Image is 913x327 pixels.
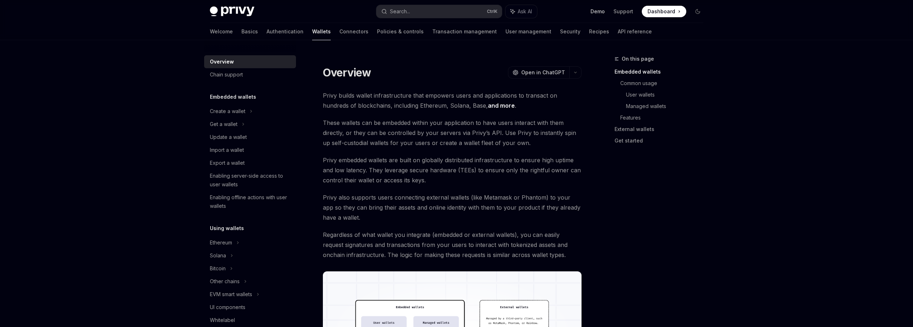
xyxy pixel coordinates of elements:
span: Dashboard [648,8,675,15]
div: Solana [210,251,226,260]
a: Basics [241,23,258,40]
a: Get started [615,135,709,146]
a: API reference [618,23,652,40]
a: Dashboard [642,6,686,17]
button: Search...CtrlK [376,5,502,18]
span: Regardless of what wallet you integrate (embedded or external wallets), you can easily request si... [323,230,582,260]
div: Search... [390,7,410,16]
a: Wallets [312,23,331,40]
img: dark logo [210,6,254,17]
span: On this page [622,55,654,63]
a: Recipes [589,23,609,40]
div: Enabling server-side access to user wallets [210,172,292,189]
h5: Using wallets [210,224,244,233]
a: Embedded wallets [615,66,709,78]
div: Ethereum [210,238,232,247]
h5: Embedded wallets [210,93,256,101]
div: Chain support [210,70,243,79]
a: Authentication [267,23,303,40]
a: Whitelabel [204,314,296,327]
span: Privy builds wallet infrastructure that empowers users and applications to transact on hundreds o... [323,90,582,111]
a: Connectors [339,23,368,40]
div: Whitelabel [210,316,235,324]
a: Welcome [210,23,233,40]
a: UI components [204,301,296,314]
span: Ctrl K [487,9,498,14]
button: Toggle dark mode [692,6,703,17]
a: Security [560,23,580,40]
a: Overview [204,55,296,68]
a: Chain support [204,68,296,81]
a: Enabling server-side access to user wallets [204,169,296,191]
a: Import a wallet [204,144,296,157]
a: Features [620,112,709,123]
span: Privy embedded wallets are built on globally distributed infrastructure to ensure high uptime and... [323,155,582,185]
a: Export a wallet [204,157,296,169]
a: User management [505,23,551,40]
button: Open in ChatGPT [508,66,569,79]
a: Common usage [620,78,709,89]
div: Import a wallet [210,146,244,154]
a: Support [613,8,633,15]
a: External wallets [615,123,709,135]
span: These wallets can be embedded within your application to have users interact with them directly, ... [323,118,582,148]
a: Update a wallet [204,131,296,144]
span: Ask AI [518,8,532,15]
a: Policies & controls [377,23,424,40]
div: Overview [210,57,234,66]
div: Get a wallet [210,120,237,129]
div: Enabling offline actions with user wallets [210,193,292,210]
div: Create a wallet [210,107,245,116]
div: Update a wallet [210,133,247,141]
div: Other chains [210,277,240,286]
div: Bitcoin [210,264,226,273]
div: Export a wallet [210,159,245,167]
div: UI components [210,303,245,312]
a: User wallets [626,89,709,101]
a: Managed wallets [626,101,709,112]
a: Transaction management [432,23,497,40]
div: EVM smart wallets [210,290,252,299]
button: Ask AI [505,5,537,18]
h1: Overview [323,66,371,79]
span: Open in ChatGPT [521,69,565,76]
span: Privy also supports users connecting external wallets (like Metamask or Phantom) to your app so t... [323,192,582,223]
a: and more [488,102,515,109]
a: Demo [590,8,605,15]
a: Enabling offline actions with user wallets [204,191,296,212]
